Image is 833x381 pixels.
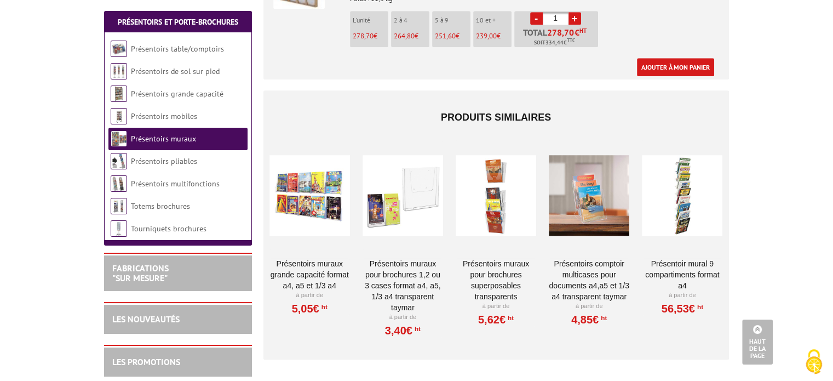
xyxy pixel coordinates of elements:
[131,66,220,76] a: Présentoirs de sol sur pied
[353,32,388,40] p: €
[111,175,127,192] img: Présentoirs multifonctions
[131,179,220,189] a: Présentoirs multifonctions
[800,348,828,376] img: Cookies (fenêtre modale)
[111,153,127,169] img: Présentoirs pliables
[394,32,429,40] p: €
[456,302,536,311] p: À partir de
[642,291,722,300] p: À partir de
[599,314,607,322] sup: HT
[412,325,421,333] sup: HT
[111,130,127,147] img: Présentoirs muraux
[319,303,328,311] sup: HT
[441,112,551,123] span: Produits similaires
[435,16,470,24] p: 5 à 9
[517,28,598,47] p: Total
[795,344,833,381] button: Cookies (fenêtre modale)
[131,89,223,99] a: Présentoirs grande capacité
[695,303,703,311] sup: HT
[568,12,581,25] a: +
[131,201,190,211] a: Totems brochures
[394,31,415,41] span: 264,80
[111,198,127,214] img: Totems brochures
[534,38,575,47] span: Soit €
[742,320,773,365] a: Haut de la page
[353,16,388,24] p: L'unité
[269,291,350,300] p: À partir de
[394,16,429,24] p: 2 à 4
[567,37,575,43] sup: TTC
[662,305,703,312] a: 56,53€HT
[478,316,514,323] a: 5,62€HT
[571,316,607,323] a: 4,85€HT
[575,28,579,37] span: €
[545,38,564,47] span: 334,44
[547,28,575,37] span: 278,70
[118,17,238,27] a: Présentoirs et Porte-brochures
[579,27,587,35] sup: HT
[112,314,180,325] a: LES NOUVEAUTÉS
[456,258,536,302] a: PRÉSENTOIRS MURAUX POUR BROCHURES SUPERPOSABLES TRANSPARENTS
[435,31,456,41] span: 251,60
[435,32,470,40] p: €
[111,220,127,237] img: Tourniquets brochures
[530,12,543,25] a: -
[131,156,197,166] a: Présentoirs pliables
[476,16,512,24] p: 10 et +
[476,31,497,41] span: 239,00
[269,258,350,291] a: PRÉSENTOIRS MURAUX GRANDE CAPACITÉ FORMAT A4, A5 ET 1/3 A4
[111,86,127,102] img: Présentoirs grande capacité
[549,258,629,302] a: Présentoirs comptoir multicases POUR DOCUMENTS A4,A5 ET 1/3 A4 TRANSPARENT TAYMAR
[363,313,443,322] p: À partir de
[637,58,714,76] a: Ajouter à mon panier
[549,302,629,311] p: À partir de
[385,327,421,334] a: 3,40€HT
[112,356,180,367] a: LES PROMOTIONS
[112,263,169,283] a: FABRICATIONS"Sur Mesure"
[292,305,328,312] a: 5,05€HT
[642,258,722,291] a: PRÉSENTOIR MURAL 9 COMPARTIMENTS FORMAT A4
[505,314,514,322] sup: HT
[353,31,374,41] span: 278,70
[111,41,127,57] img: Présentoirs table/comptoirs
[476,32,512,40] p: €
[131,44,224,54] a: Présentoirs table/comptoirs
[131,134,196,144] a: Présentoirs muraux
[131,111,197,121] a: Présentoirs mobiles
[363,258,443,313] a: PRÉSENTOIRS MURAUX POUR BROCHURES 1,2 OU 3 CASES FORMAT A4, A5, 1/3 A4 TRANSPARENT TAYMAR
[131,224,206,234] a: Tourniquets brochures
[111,63,127,79] img: Présentoirs de sol sur pied
[111,108,127,124] img: Présentoirs mobiles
